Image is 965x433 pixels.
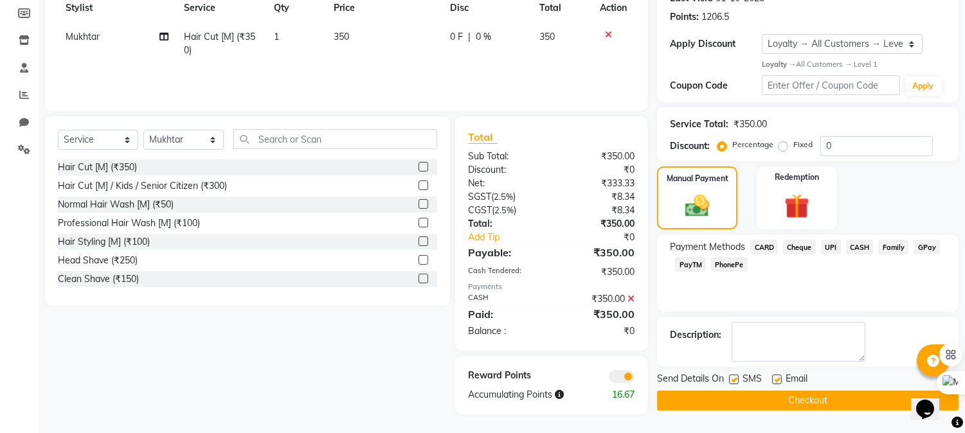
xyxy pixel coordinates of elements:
[552,324,645,338] div: ₹0
[657,372,724,388] span: Send Details On
[678,192,716,220] img: _cash.svg
[5,40,188,55] h3: Style
[58,254,138,267] div: Head Shave (₹250)
[750,240,778,254] span: CARD
[552,217,645,231] div: ₹350.00
[458,190,552,204] div: ( )
[552,306,645,322] div: ₹350.00
[458,204,552,217] div: ( )
[821,240,841,254] span: UPI
[786,372,807,388] span: Email
[458,245,552,260] div: Payable:
[539,31,555,42] span: 350
[458,369,552,383] div: Reward Points
[468,204,492,216] span: CGST
[468,130,498,144] span: Total
[670,10,699,24] div: Points:
[878,240,908,254] span: Family
[458,388,598,402] div: Accumulating Points
[670,240,745,254] span: Payment Methods
[905,76,942,96] button: Apply
[458,292,552,306] div: CASH
[598,388,644,402] div: 16.67
[233,129,437,149] input: Search or Scan
[468,191,491,202] span: SGST
[783,240,816,254] span: Cheque
[476,30,491,44] span: 0 %
[670,139,710,153] div: Discount:
[675,257,706,272] span: PayTM
[667,173,728,184] label: Manual Payment
[458,231,567,244] a: Add Tip
[5,78,44,89] label: Font Size
[458,324,552,338] div: Balance :
[66,31,100,42] span: Mukhtar
[552,265,645,279] div: ₹350.00
[734,118,767,131] div: ₹350.00
[468,281,635,292] div: Payments
[58,272,139,286] div: Clean Shave (₹150)
[58,198,174,211] div: Normal Hair Wash [M] (₹50)
[334,31,349,42] span: 350
[762,60,796,69] strong: Loyalty →
[914,240,940,254] span: GPay
[552,190,645,204] div: ₹8.34
[701,10,729,24] div: 1206.5
[657,391,959,411] button: Checkout
[846,240,874,254] span: CASH
[58,235,150,249] div: Hair Styling [M] (₹100)
[458,217,552,231] div: Total:
[670,118,728,131] div: Service Total:
[552,163,645,177] div: ₹0
[458,306,552,322] div: Paid:
[5,5,188,17] div: Outline
[777,191,817,222] img: _gift.svg
[732,139,773,150] label: Percentage
[670,37,762,51] div: Apply Discount
[274,31,279,42] span: 1
[458,163,552,177] div: Discount:
[58,179,227,193] div: Hair Cut [M] / Kids / Senior Citizen (₹300)
[793,139,813,150] label: Fixed
[458,177,552,190] div: Net:
[468,30,471,44] span: |
[711,257,748,272] span: PhonePe
[670,79,762,93] div: Coupon Code
[552,204,645,217] div: ₹8.34
[567,231,645,244] div: ₹0
[552,245,645,260] div: ₹350.00
[552,150,645,163] div: ₹350.00
[15,89,36,100] span: 16 px
[762,59,946,70] div: All Customers → Level 1
[552,177,645,190] div: ₹333.33
[450,30,463,44] span: 0 F
[775,172,819,183] label: Redemption
[494,191,513,202] span: 2.5%
[494,205,514,215] span: 2.5%
[762,75,899,95] input: Enter Offer / Coupon Code
[184,31,255,56] span: Hair Cut [M] (₹350)
[58,161,137,174] div: Hair Cut [M] (₹350)
[743,372,762,388] span: SMS
[552,292,645,306] div: ₹350.00
[58,216,200,230] div: Professional Hair Wash [M] (₹100)
[458,265,552,279] div: Cash Tendered:
[458,150,552,163] div: Sub Total:
[911,382,952,420] iframe: chat widget
[19,17,69,28] a: Back to Top
[670,328,721,342] div: Description:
